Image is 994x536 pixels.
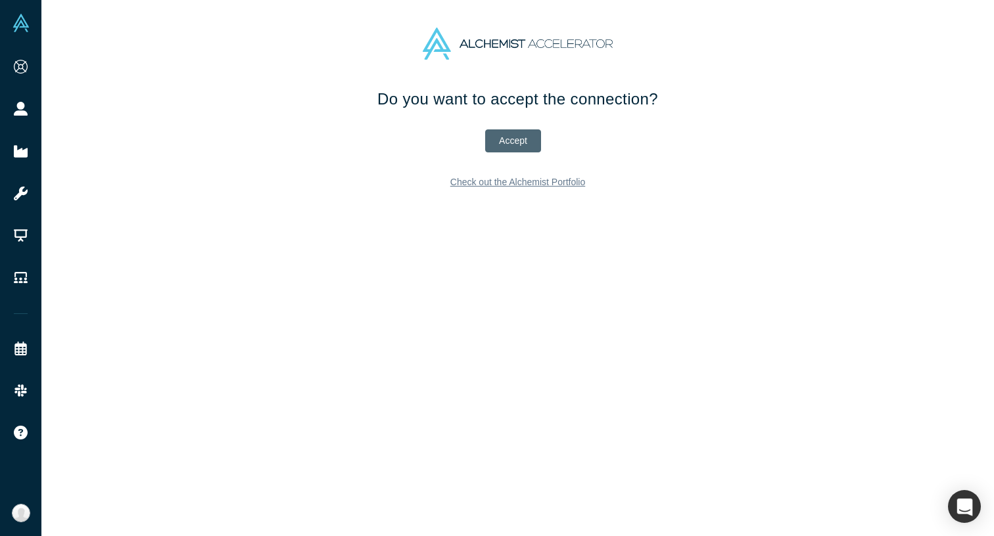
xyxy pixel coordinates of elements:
button: Accept [485,129,541,152]
h1: Do you want to accept the connection? [242,87,794,111]
img: F E's Account [12,504,30,522]
a: Check out the Alchemist Portfolio [440,171,595,194]
img: Alchemist Vault Logo [12,14,30,32]
img: Alchemist Accelerator Logo [423,28,612,60]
